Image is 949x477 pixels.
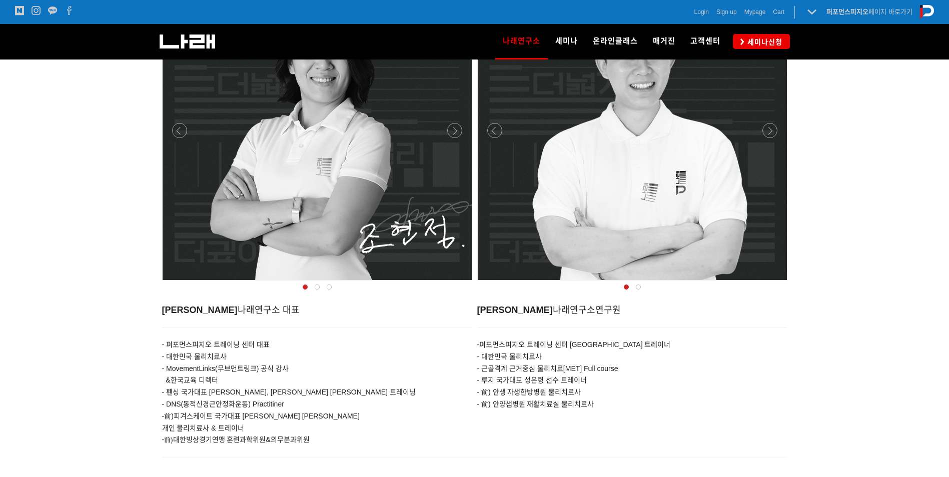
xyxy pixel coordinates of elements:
a: 세미나 [548,24,585,59]
span: - 피겨스케이트 국가대표 [PERSON_NAME] [PERSON_NAME] [162,412,360,420]
span: 온라인클래스 [593,36,638,45]
span: - 루지 국가대표 성은령 선수 트레이너 [477,376,587,384]
a: Cart [773,7,784,17]
span: 연구원 [595,305,621,315]
span: 퍼포먼스피지오 트레이닝 센터 [GEOGRAPHIC_DATA] 트레이너 [479,340,670,348]
span: - MovementLinks(무브먼트링크) 공식 강사 [162,364,289,372]
span: - DNS(동적신경근안정화운동) Practitiner [162,400,284,408]
a: 고객센터 [683,24,728,59]
span: 한국교육 디렉터 [162,376,218,384]
span: - 前) 안양샘병원 재활치료실 물리치료사 [477,400,594,408]
a: 퍼포먼스피지오페이지 바로가기 [826,8,912,15]
span: - [477,340,671,348]
span: - 前) 안생 자생한방병원 물리치료사 [477,388,581,396]
span: 고객센터 [690,36,720,45]
a: Mypage [744,7,766,17]
span: - 대한민국 물리치료사 - 근골격계 근거중심 물리치료[MET] Full course [477,352,618,372]
a: 온라인클래스 [585,24,645,59]
p: 前) [162,434,472,446]
span: - 펜싱 국가대표 [PERSON_NAME], [PERSON_NAME] [PERSON_NAME] 트레이닝 [162,388,416,396]
strong: [PERSON_NAME] [477,305,553,315]
a: Login [694,7,709,17]
span: - 퍼포먼스피지오 트레이닝 센터 대표 [162,340,270,348]
span: 나래연구소 [503,33,540,49]
span: - 대한민국 물리치료사 [162,352,227,360]
a: 나래연구소 [495,24,548,59]
span: 대한빙상경기연맹 훈련과학위원&의무분과위원 [173,435,310,443]
span: 나래연구소 [477,305,621,315]
span: 나래연구소 대표 [162,305,300,315]
span: 매거진 [653,36,675,45]
strong: [PERSON_NAME] [162,305,238,315]
span: 세미나신청 [744,37,782,47]
span: 세미나 [555,36,578,45]
span: - [162,435,165,443]
a: Sign up [716,7,737,17]
a: 세미나신청 [733,34,790,48]
span: 前) [164,412,174,420]
span: 개인 물리치료사 & 트레이너 [162,424,244,432]
a: 매거진 [645,24,683,59]
span: & [166,376,170,384]
strong: 퍼포먼스피지오 [826,8,868,15]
